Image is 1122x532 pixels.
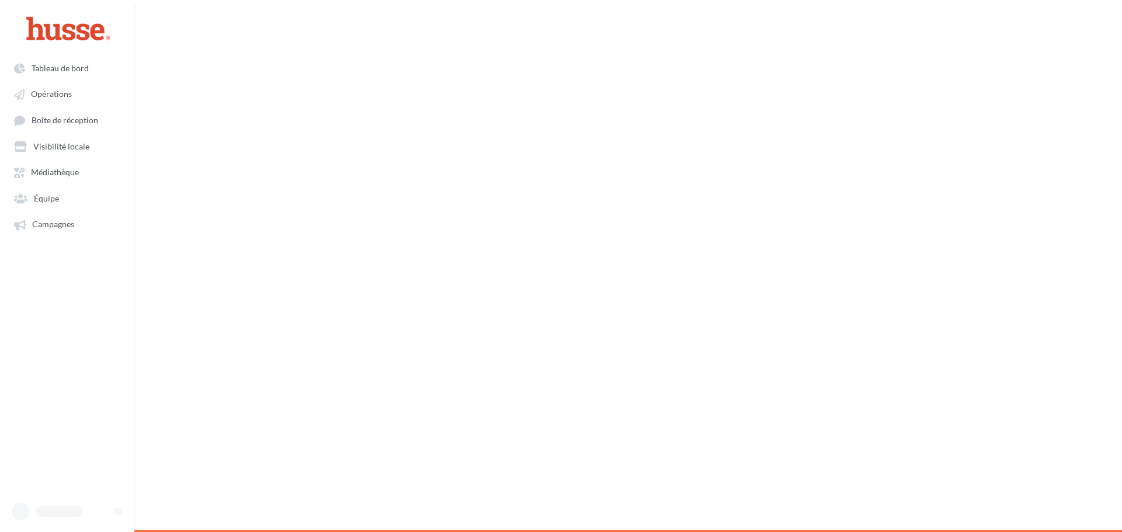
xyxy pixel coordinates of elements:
[31,168,79,178] span: Médiathèque
[7,135,127,157] a: Visibilité locale
[7,213,127,234] a: Campagnes
[31,89,72,99] span: Opérations
[32,220,74,230] span: Campagnes
[7,57,127,78] a: Tableau de bord
[7,83,127,104] a: Opérations
[32,115,98,125] span: Boîte de réception
[7,161,127,182] a: Médiathèque
[7,109,127,131] a: Boîte de réception
[34,193,59,203] span: Équipe
[32,63,89,73] span: Tableau de bord
[33,141,89,151] span: Visibilité locale
[7,187,127,208] a: Équipe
